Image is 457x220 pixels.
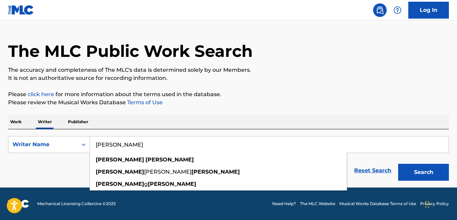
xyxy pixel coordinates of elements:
[145,156,194,163] strong: [PERSON_NAME]
[13,140,73,149] div: Writer Name
[144,181,148,187] span: g
[66,115,90,129] p: Publisher
[8,5,34,15] img: MLC Logo
[8,200,29,208] img: logo
[8,136,449,184] form: Search Form
[28,91,54,97] a: click here
[351,163,395,178] a: Reset Search
[300,201,335,207] a: The MLC Website
[8,115,24,129] p: Work
[148,181,196,187] strong: [PERSON_NAME]
[191,169,240,175] strong: [PERSON_NAME]
[8,74,449,82] p: It is not an authoritative source for recording information.
[373,3,387,17] a: Public Search
[408,2,449,19] a: Log In
[8,41,253,61] h1: The MLC Public Work Search
[8,90,449,98] p: Please for more information about the terms used in the database.
[96,169,144,175] strong: [PERSON_NAME]
[8,66,449,74] p: The accuracy and completeness of The MLC's data is determined solely by our Members.
[126,99,163,106] a: Terms of Use
[144,169,191,175] span: [PERSON_NAME]
[376,6,384,14] img: search
[96,181,144,187] strong: [PERSON_NAME]
[423,188,457,220] iframe: Chat Widget
[96,156,144,163] strong: [PERSON_NAME]
[425,194,429,215] div: Drag
[391,3,404,17] div: Help
[398,164,449,181] button: Search
[272,201,296,207] a: Need Help?
[393,6,402,14] img: help
[339,201,416,207] a: Musical Works Database Terms of Use
[420,201,449,207] a: Privacy Policy
[37,201,116,207] span: Mechanical Licensing Collective © 2025
[8,98,449,107] p: Please review the Musical Works Database
[36,115,54,129] p: Writer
